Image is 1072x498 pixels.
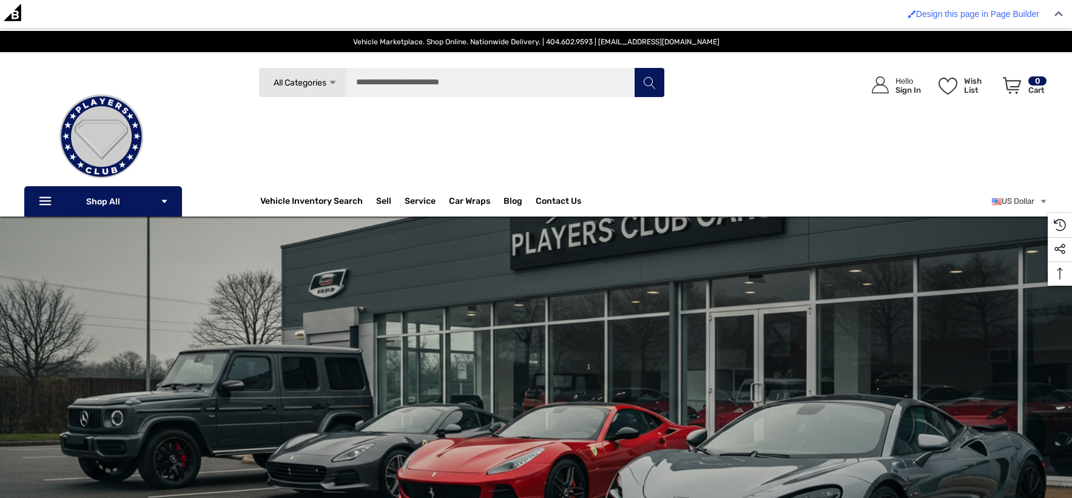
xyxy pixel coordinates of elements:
[160,197,169,206] svg: Icon Arrow Down
[536,196,581,209] a: Contact Us
[1028,86,1047,95] p: Cart
[1054,243,1066,255] svg: Social Media
[1003,77,1021,94] svg: Review Your Cart
[38,195,56,209] svg: Icon Line
[964,76,996,95] p: Wish List
[992,189,1048,214] a: USD
[504,196,522,209] a: Blog
[916,9,1039,19] span: Design this page in Page Builder
[933,64,997,106] a: Wish List Wish List
[449,189,504,214] a: Car Wraps
[634,67,664,98] button: Search
[895,86,921,95] p: Sign In
[376,189,405,214] a: Sell
[405,196,436,209] a: Service
[858,64,927,106] a: Sign in
[328,78,337,87] svg: Icon Arrow Down
[1054,219,1066,231] svg: Recently Viewed
[895,76,921,86] p: Hello
[449,196,490,209] span: Car Wraps
[939,78,957,95] svg: Wish List
[41,76,162,197] img: Players Club | Cars For Sale
[997,64,1048,112] a: Cart with 0 items
[1048,268,1072,280] svg: Top
[260,196,363,209] a: Vehicle Inventory Search
[24,186,182,217] p: Shop All
[258,67,346,98] a: All Categories Icon Arrow Down Icon Arrow Up
[376,196,391,209] span: Sell
[872,76,889,93] svg: Icon User Account
[1028,76,1047,86] p: 0
[273,78,326,88] span: All Categories
[353,38,720,46] span: Vehicle Marketplace. Shop Online. Nationwide Delivery. | 404.602.9593 | [EMAIL_ADDRESS][DOMAIN_NAME]
[902,3,1045,25] a: Design this page in Page Builder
